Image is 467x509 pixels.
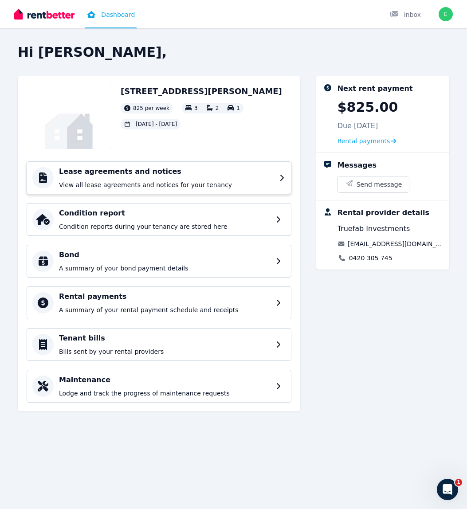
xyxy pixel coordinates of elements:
[357,180,402,189] span: Send message
[27,85,112,149] img: Property Url
[59,166,274,177] h4: Lease agreements and notices
[59,250,271,260] h4: Bond
[59,375,271,385] h4: Maintenance
[337,208,429,218] div: Rental provider details
[337,137,390,145] span: Rental payments
[349,254,392,262] a: 0420 305 745
[121,85,282,98] h2: [STREET_ADDRESS][PERSON_NAME]
[348,239,442,248] a: [EMAIL_ADDRESS][DOMAIN_NAME]
[59,305,271,314] p: A summary of your rental payment schedule and receipts
[59,222,271,231] p: Condition reports during your tenancy are stored here
[337,160,377,171] div: Messages
[133,105,169,112] span: 825 per week
[338,176,409,192] button: Send message
[390,10,421,19] div: Inbox
[14,8,75,21] img: RentBetter
[337,99,398,115] p: $825.00
[455,479,462,486] span: 1
[59,208,271,219] h4: Condition report
[18,44,449,60] h2: Hi [PERSON_NAME],
[437,479,458,500] iframe: Intercom live chat
[194,105,198,111] span: 3
[59,347,271,356] p: Bills sent by your rental providers
[337,137,396,145] a: Rental payments
[337,223,410,234] span: Truefab Investments
[216,105,219,111] span: 2
[337,83,413,94] div: Next rent payment
[59,333,271,344] h4: Tenant bills
[59,180,274,189] p: View all lease agreements and notices for your tenancy
[136,121,177,128] span: [DATE] - [DATE]
[59,389,271,398] p: Lodge and track the progress of maintenance requests
[59,291,271,302] h4: Rental payments
[59,264,271,273] p: A summary of your bond payment details
[236,105,240,111] span: 1
[439,7,453,21] img: Ella Jackman
[337,121,378,131] p: Due [DATE]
